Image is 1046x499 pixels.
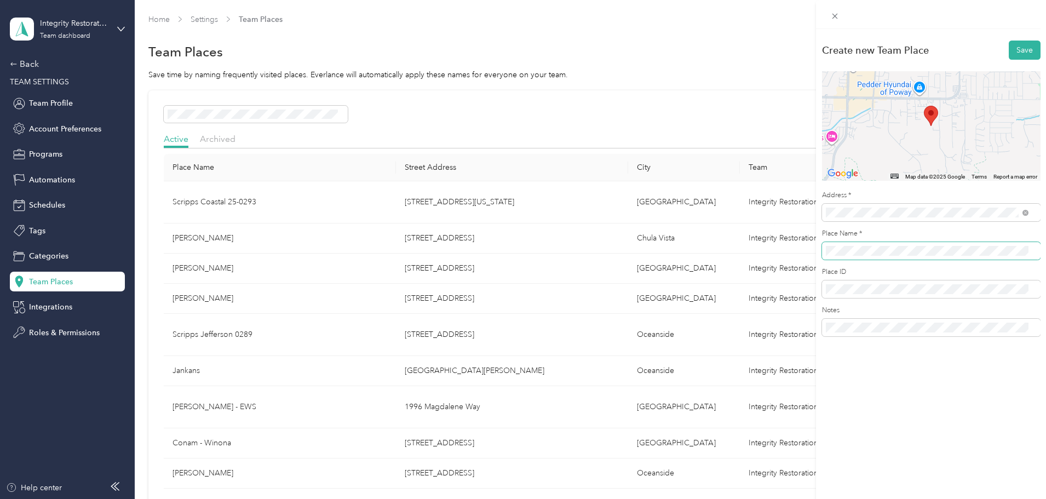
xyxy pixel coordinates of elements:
[825,167,861,181] img: Google
[822,191,1041,200] label: Address
[905,174,965,180] span: Map data ©2025 Google
[972,174,987,180] a: Terms (opens in new tab)
[993,174,1037,180] a: Report a map error
[822,229,1041,239] label: Place Name
[822,44,929,56] div: Create new Team Place
[890,174,898,179] button: Keyboard shortcuts
[822,306,1041,316] label: Notes
[1009,41,1041,60] button: Save
[822,267,1041,277] label: Place ID
[825,167,861,181] a: Open this area in Google Maps (opens a new window)
[985,438,1046,499] iframe: Everlance-gr Chat Button Frame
